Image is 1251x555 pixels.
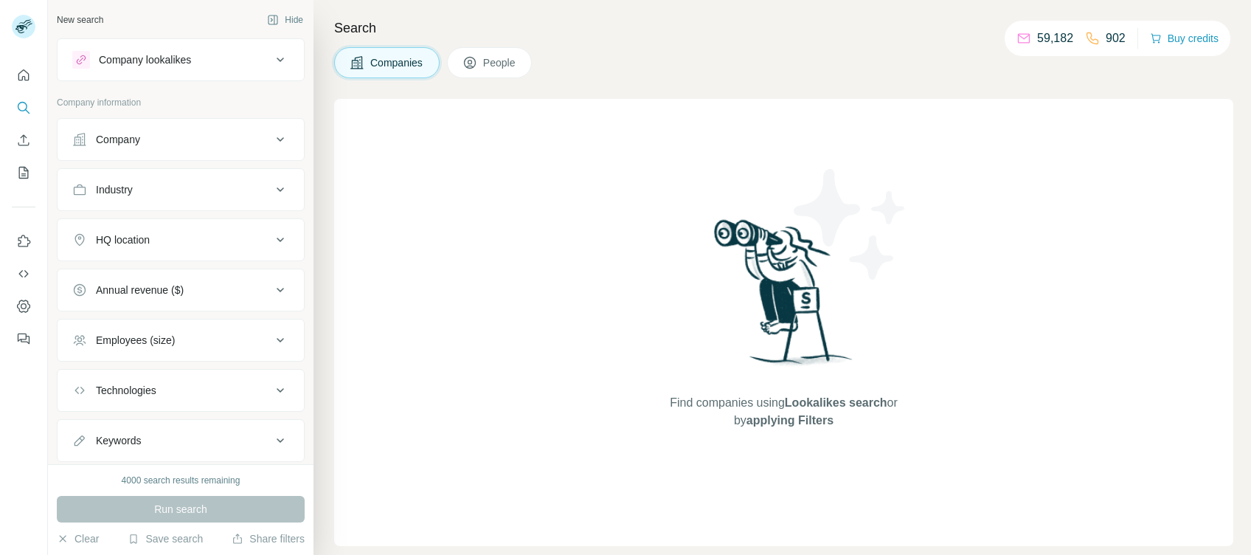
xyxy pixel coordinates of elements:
button: Share filters [232,531,305,546]
div: Company [96,132,140,147]
div: Industry [96,182,133,197]
button: Technologies [58,373,304,408]
span: Lookalikes search [785,396,887,409]
button: Buy credits [1150,28,1219,49]
span: Find companies using or by [665,394,901,430]
div: Company lookalikes [99,52,191,67]
h4: Search [334,18,1233,38]
button: Use Surfe on LinkedIn [12,228,35,255]
button: Quick start [12,62,35,89]
button: Enrich CSV [12,127,35,154]
div: Keywords [96,433,141,448]
button: Clear [57,531,99,546]
button: Keywords [58,423,304,458]
button: Annual revenue ($) [58,272,304,308]
div: 4000 search results remaining [122,474,240,487]
button: My lists [12,159,35,186]
div: New search [57,13,103,27]
button: Use Surfe API [12,261,35,287]
img: Surfe Illustration - Woman searching with binoculars [707,216,861,380]
button: Feedback [12,325,35,352]
div: Employees (size) [96,333,175,348]
span: Companies [370,55,424,70]
p: 902 [1106,30,1126,47]
button: HQ location [58,222,304,258]
span: People [483,55,517,70]
button: Employees (size) [58,323,304,358]
div: Annual revenue ($) [96,283,184,297]
button: Industry [58,172,304,207]
button: Company lookalikes [58,42,304,77]
button: Save search [128,531,203,546]
button: Company [58,122,304,157]
button: Search [12,94,35,121]
span: applying Filters [746,414,834,427]
div: HQ location [96,232,150,247]
button: Hide [257,9,313,31]
img: Surfe Illustration - Stars [784,158,917,291]
p: Company information [57,96,305,109]
button: Dashboard [12,293,35,320]
p: 59,182 [1037,30,1073,47]
div: Technologies [96,383,156,398]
